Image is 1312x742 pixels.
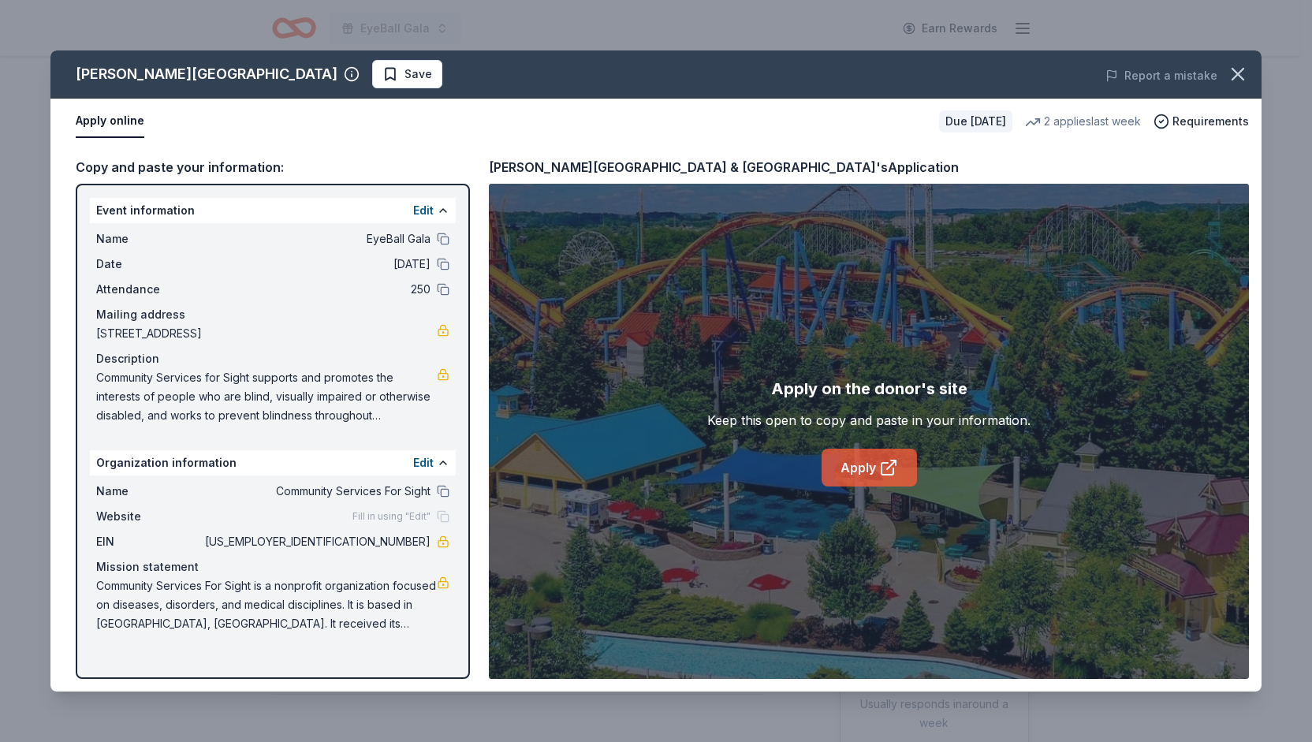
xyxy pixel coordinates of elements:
span: Attendance [96,280,202,299]
div: Copy and paste your information: [76,157,470,177]
span: EIN [96,532,202,551]
span: Website [96,507,202,526]
span: [STREET_ADDRESS] [96,324,437,343]
button: Edit [413,453,434,472]
div: Due [DATE] [939,110,1012,132]
button: Requirements [1154,112,1249,131]
a: Apply [822,449,917,487]
span: Community Services for Sight supports and promotes the interests of people who are blind, visuall... [96,368,437,425]
div: Apply on the donor's site [771,376,967,401]
div: [PERSON_NAME][GEOGRAPHIC_DATA] & [GEOGRAPHIC_DATA]'s Application [489,157,959,177]
button: Apply online [76,105,144,138]
div: Keep this open to copy and paste in your information. [707,411,1031,430]
span: [US_EMPLOYER_IDENTIFICATION_NUMBER] [202,532,430,551]
span: Requirements [1172,112,1249,131]
span: Name [96,229,202,248]
button: Save [372,60,442,88]
div: Organization information [90,450,456,475]
span: Name [96,482,202,501]
div: Mission statement [96,557,449,576]
div: [PERSON_NAME][GEOGRAPHIC_DATA] [76,62,337,87]
span: Fill in using "Edit" [352,510,430,523]
div: Event information [90,198,456,223]
span: EyeBall Gala [202,229,430,248]
span: [DATE] [202,255,430,274]
span: Date [96,255,202,274]
span: Community Services For Sight [202,482,430,501]
span: Save [404,65,432,84]
span: Community Services For Sight is a nonprofit organization focused on diseases, disorders, and medi... [96,576,437,633]
button: Report a mistake [1105,66,1217,85]
div: Description [96,349,449,368]
button: Edit [413,201,434,220]
span: 250 [202,280,430,299]
div: 2 applies last week [1025,112,1141,131]
div: Mailing address [96,305,449,324]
